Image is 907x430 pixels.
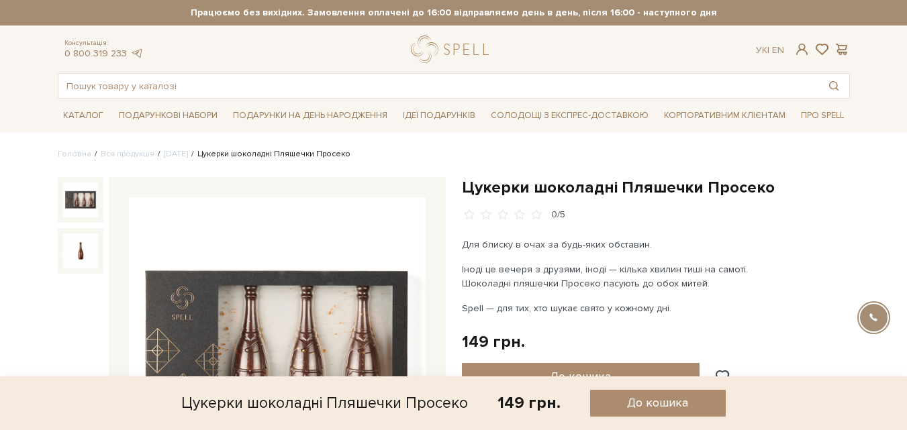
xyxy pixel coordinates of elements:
[164,149,188,159] a: [DATE]
[411,36,495,63] a: logo
[228,105,393,126] a: Подарунки на День народження
[462,237,777,252] p: Для блиску в очах за будь-яких обставин.
[485,104,654,127] a: Солодощі з експрес-доставкою
[113,105,223,126] a: Подарункові набори
[58,7,850,19] strong: Працюємо без вихідних. Замовлення оплачені до 16:00 відправляємо день в день, після 16:00 - насту...
[462,331,525,352] div: 149 грн.
[550,369,611,384] span: До кошика
[497,392,561,413] div: 149 грн.
[462,301,777,315] p: Spell — для тих, хто шукає свято у кожному дні.
[462,262,777,290] p: Іноді це вечеря з друзями, іноді — кілька хвилин тиші на самоті. Шоколадні пляшечки Просеко пасую...
[181,390,468,417] div: Цукерки шоколадні Пляшечки Просеко
[767,44,769,56] span: |
[796,105,849,126] a: Про Spell
[551,209,565,221] div: 0/5
[590,390,726,417] button: До кошика
[58,74,818,98] input: Пошук товару у каталозі
[58,105,109,126] a: Каталог
[130,48,144,59] a: telegram
[772,44,784,56] a: En
[58,149,91,159] a: Головна
[818,74,849,98] button: Пошук товару у каталозі
[64,48,127,59] a: 0 800 319 233
[756,44,784,56] div: Ук
[63,182,98,217] img: Цукерки шоколадні Пляшечки Просеко
[397,105,481,126] a: Ідеї подарунків
[64,39,144,48] span: Консультація:
[462,363,700,390] button: До кошика
[659,105,791,126] a: Корпоративним клієнтам
[63,233,98,268] img: Цукерки шоколадні Пляшечки Просеко
[627,395,688,411] span: До кошика
[101,149,154,159] a: Вся продукція
[188,148,350,160] li: Цукерки шоколадні Пляшечки Просеко
[462,177,850,198] h1: Цукерки шоколадні Пляшечки Просеко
